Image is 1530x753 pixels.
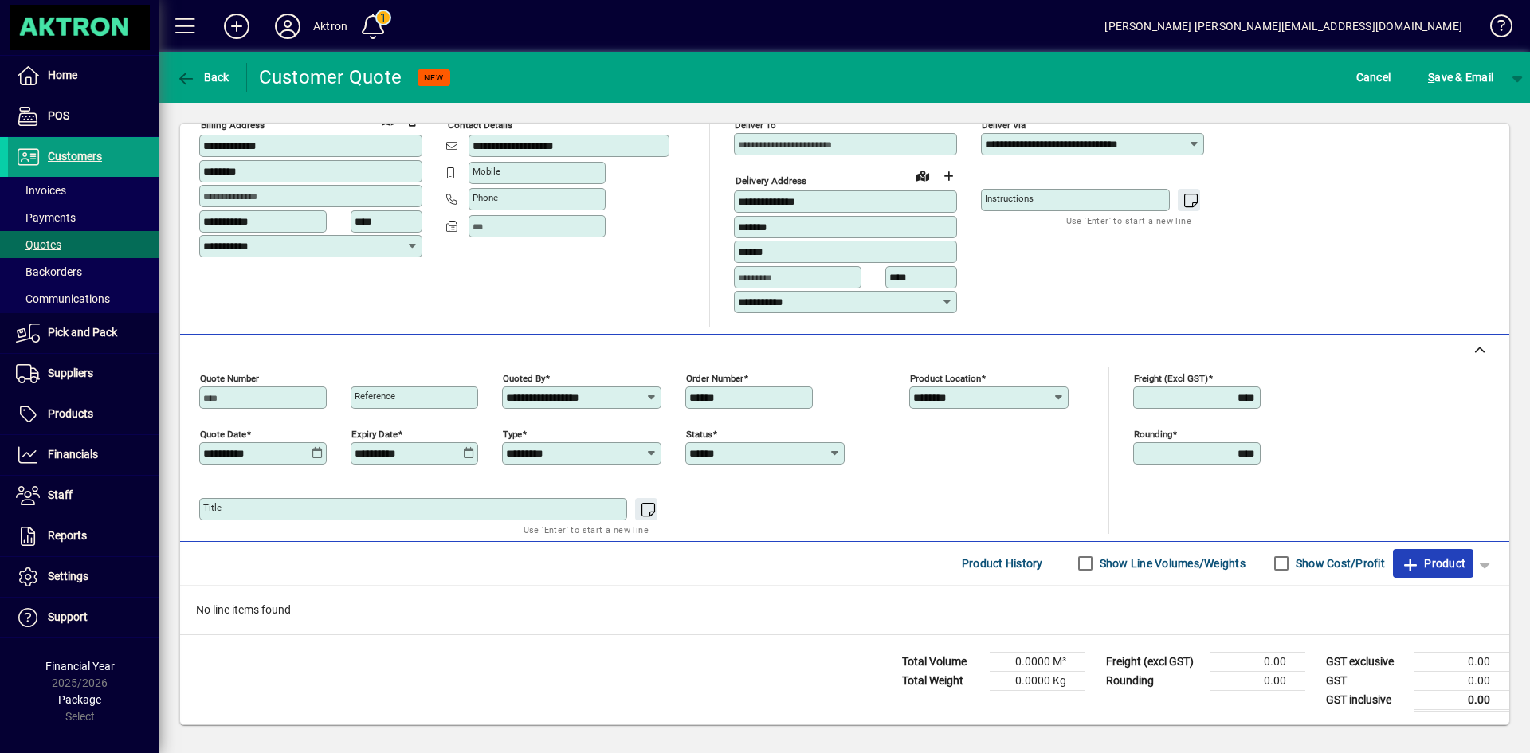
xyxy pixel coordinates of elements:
span: NEW [424,73,444,83]
span: Back [176,71,229,84]
a: Staff [8,476,159,516]
mat-label: Deliver via [982,120,1026,131]
span: Package [58,693,101,706]
span: Invoices [16,184,66,197]
a: Pick and Pack [8,313,159,353]
mat-label: Freight (excl GST) [1134,372,1208,383]
label: Show Cost/Profit [1293,555,1385,571]
td: Rounding [1098,671,1210,690]
mat-label: Deliver To [735,120,776,131]
button: Product [1393,549,1473,578]
mat-label: Type [503,428,522,439]
mat-label: Status [686,428,712,439]
a: Backorders [8,258,159,285]
span: Suppliers [48,367,93,379]
span: Quotes [16,238,61,251]
mat-label: Quote number [200,372,259,383]
label: Show Line Volumes/Weights [1096,555,1246,571]
td: Total Weight [894,671,990,690]
td: GST exclusive [1318,652,1414,671]
a: Communications [8,285,159,312]
mat-label: Product location [910,372,981,383]
button: Copy to Delivery address [401,108,426,133]
app-page-header-button: Back [159,63,247,92]
div: Customer Quote [259,65,402,90]
span: Home [48,69,77,81]
span: Reports [48,529,87,542]
span: Settings [48,570,88,582]
button: Choose address [936,163,961,189]
a: Payments [8,204,159,231]
a: View on map [910,163,936,188]
mat-label: Title [203,502,222,513]
td: 0.00 [1414,690,1509,710]
mat-label: Expiry date [351,428,398,439]
a: Quotes [8,231,159,258]
td: GST inclusive [1318,690,1414,710]
div: No line items found [180,586,1509,634]
span: Pick and Pack [48,326,117,339]
td: 0.0000 Kg [990,671,1085,690]
span: Cancel [1356,65,1391,90]
mat-label: Rounding [1134,428,1172,439]
td: 0.00 [1414,671,1509,690]
td: 0.0000 M³ [990,652,1085,671]
mat-label: Quote date [200,428,246,439]
span: Customers [48,150,102,163]
a: Knowledge Base [1478,3,1510,55]
a: Settings [8,557,159,597]
span: POS [48,109,69,122]
span: Products [48,407,93,420]
mat-label: Quoted by [503,372,545,383]
td: Total Volume [894,652,990,671]
span: Communications [16,292,110,305]
span: Product History [962,551,1043,576]
a: Reports [8,516,159,556]
span: ave & Email [1428,65,1493,90]
td: Freight (excl GST) [1098,652,1210,671]
a: POS [8,96,159,136]
mat-label: Phone [473,192,498,203]
span: Financial Year [45,660,115,673]
mat-label: Instructions [985,193,1034,204]
td: 0.00 [1210,652,1305,671]
span: Support [48,610,88,623]
a: Support [8,598,159,637]
mat-label: Order number [686,372,743,383]
div: Aktron [313,14,347,39]
td: GST [1318,671,1414,690]
span: Product [1401,551,1465,576]
mat-label: Reference [355,390,395,402]
span: Payments [16,211,76,224]
a: Suppliers [8,354,159,394]
mat-label: Mobile [473,166,500,177]
div: [PERSON_NAME] [PERSON_NAME][EMAIL_ADDRESS][DOMAIN_NAME] [1104,14,1462,39]
span: Staff [48,488,73,501]
td: 0.00 [1414,652,1509,671]
span: Financials [48,448,98,461]
a: Financials [8,435,159,475]
button: Product History [955,549,1049,578]
mat-hint: Use 'Enter' to start a new line [1066,211,1191,229]
a: Products [8,394,159,434]
span: Backorders [16,265,82,278]
mat-hint: Use 'Enter' to start a new line [524,520,649,539]
button: Profile [262,12,313,41]
a: Home [8,56,159,96]
a: Invoices [8,177,159,204]
button: Back [172,63,233,92]
a: View on map [375,107,401,132]
button: Cancel [1352,63,1395,92]
button: Save & Email [1420,63,1501,92]
button: Add [211,12,262,41]
span: S [1428,71,1434,84]
td: 0.00 [1210,671,1305,690]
